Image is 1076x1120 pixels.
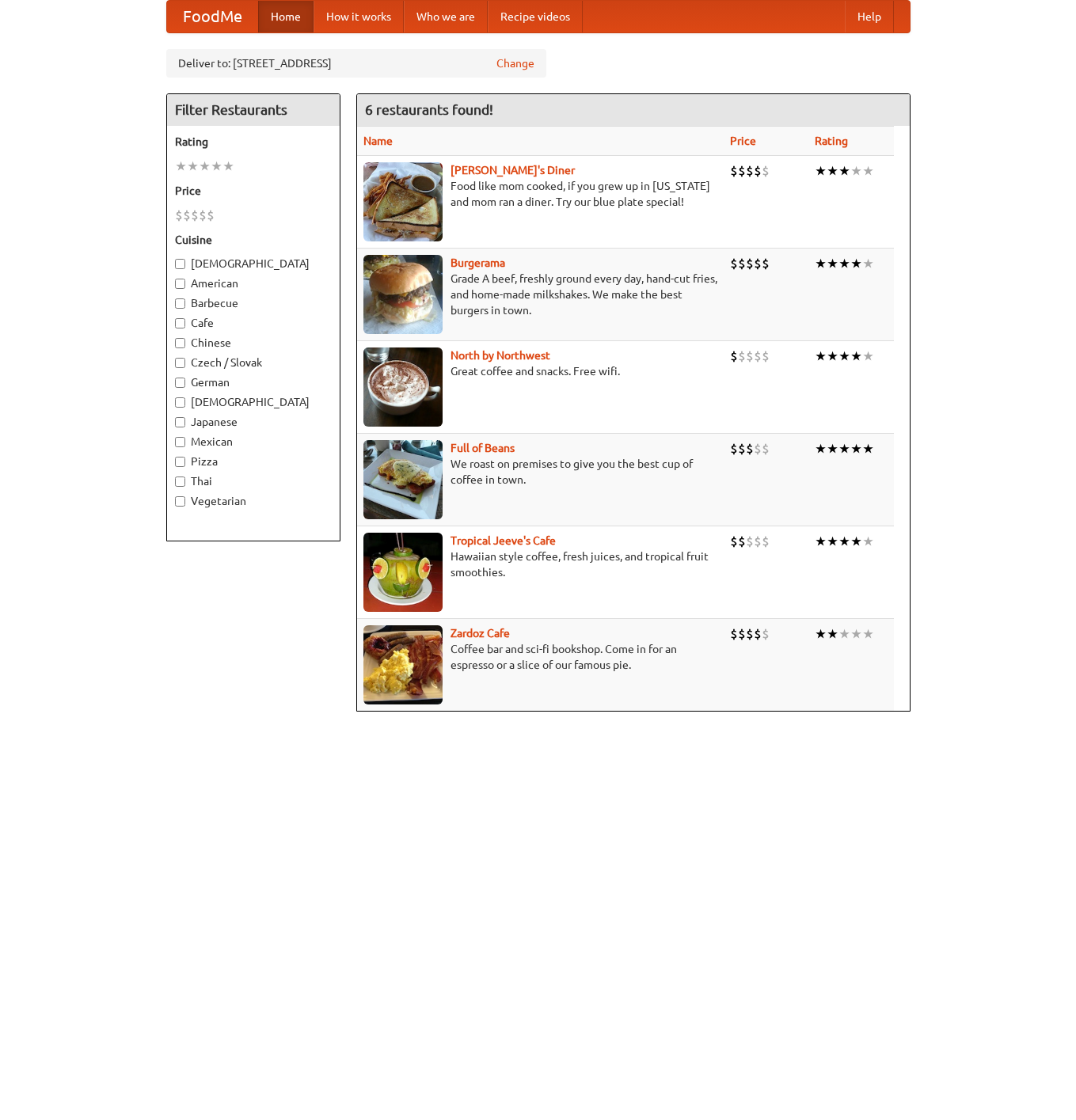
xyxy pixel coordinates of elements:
[191,207,199,224] li: $
[363,363,717,379] p: Great coffee and snacks. Free wifi.
[738,347,746,365] li: $
[175,183,332,199] h5: Price
[838,255,850,272] li: ★
[730,162,738,180] li: $
[451,442,515,454] a: Full of Beans
[838,533,850,550] li: ★
[827,440,838,457] li: ★
[815,625,827,643] li: ★
[175,298,185,309] input: Barbecue
[175,207,183,224] li: $
[730,533,738,550] li: $
[754,625,762,643] li: $
[404,1,488,32] a: Who we are
[363,271,717,318] p: Grade A beef, freshly ground every day, hand-cut fries, and home-made milkshakes. We make the bes...
[363,255,443,334] img: burgerama.jpg
[850,533,862,550] li: ★
[850,162,862,180] li: ★
[363,440,443,519] img: beans.jpg
[850,255,862,272] li: ★
[175,397,185,408] input: [DEMOGRAPHIC_DATA]
[815,440,827,457] li: ★
[175,473,332,489] label: Thai
[183,207,191,224] li: $
[175,134,332,150] h5: Rating
[175,394,332,410] label: [DEMOGRAPHIC_DATA]
[175,158,187,175] li: ★
[175,434,332,450] label: Mexican
[815,347,827,365] li: ★
[762,533,770,550] li: $
[838,347,850,365] li: ★
[175,457,185,467] input: Pizza
[175,374,332,390] label: German
[451,534,556,547] a: Tropical Jeeve's Cafe
[746,347,754,365] li: $
[815,162,827,180] li: ★
[175,414,332,430] label: Japanese
[222,158,234,175] li: ★
[754,533,762,550] li: $
[815,533,827,550] li: ★
[730,440,738,457] li: $
[451,627,510,640] a: Zardoz Cafe
[175,358,185,368] input: Czech / Slovak
[730,347,738,365] li: $
[175,335,332,351] label: Chinese
[850,625,862,643] li: ★
[862,347,874,365] li: ★
[862,255,874,272] li: ★
[175,493,332,509] label: Vegetarian
[746,625,754,643] li: $
[258,1,314,32] a: Home
[363,347,443,427] img: north.jpg
[167,94,340,126] h4: Filter Restaurants
[175,295,332,311] label: Barbecue
[754,347,762,365] li: $
[838,625,850,643] li: ★
[730,255,738,272] li: $
[838,440,850,457] li: ★
[850,347,862,365] li: ★
[363,178,717,210] p: Food like mom cooked, if you grew up in [US_STATE] and mom ran a diner. Try our blue plate special!
[187,158,199,175] li: ★
[730,625,738,643] li: $
[175,256,332,271] label: [DEMOGRAPHIC_DATA]
[738,255,746,272] li: $
[746,440,754,457] li: $
[175,259,185,269] input: [DEMOGRAPHIC_DATA]
[746,533,754,550] li: $
[738,440,746,457] li: $
[762,162,770,180] li: $
[451,164,575,177] a: [PERSON_NAME]'s Diner
[488,1,583,32] a: Recipe videos
[363,533,443,612] img: jeeves.jpg
[850,440,862,457] li: ★
[730,135,756,147] a: Price
[862,533,874,550] li: ★
[827,347,838,365] li: ★
[175,378,185,388] input: German
[754,440,762,457] li: $
[862,162,874,180] li: ★
[738,533,746,550] li: $
[838,162,850,180] li: ★
[363,625,443,704] img: zardoz.jpg
[862,440,874,457] li: ★
[496,55,534,71] a: Change
[754,162,762,180] li: $
[363,641,717,673] p: Coffee bar and sci-fi bookshop. Come in for an espresso or a slice of our famous pie.
[207,207,215,224] li: $
[827,255,838,272] li: ★
[762,440,770,457] li: $
[754,255,762,272] li: $
[451,256,505,269] b: Burgerama
[175,417,185,427] input: Japanese
[827,533,838,550] li: ★
[175,318,185,328] input: Cafe
[363,456,717,488] p: We roast on premises to give you the best cup of coffee in town.
[314,1,404,32] a: How it works
[175,355,332,370] label: Czech / Slovak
